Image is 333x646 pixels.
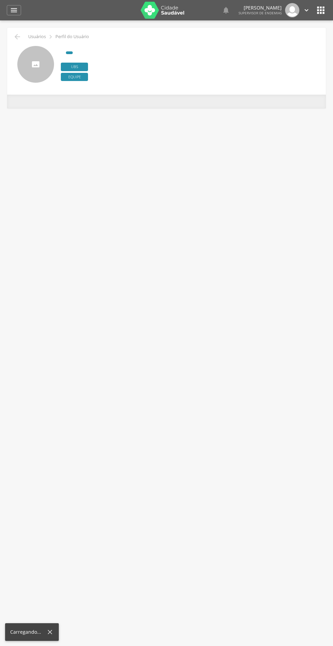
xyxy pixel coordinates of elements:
i:  [10,6,18,14]
p: [PERSON_NAME] [239,5,282,10]
i: Voltar [13,33,21,41]
span: Equipe [61,73,88,81]
p: Perfil do Usuário [55,34,89,39]
a:  [222,3,230,17]
i:  [47,33,54,41]
i:  [222,6,230,14]
p: Usuários [28,34,46,39]
i:  [315,5,326,16]
span: Ubs [61,63,88,71]
a:  [7,5,21,15]
span: Supervisor de Endemias [239,11,282,15]
a:  [303,3,310,17]
div: Carregando... [10,629,46,635]
i:  [303,6,310,14]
